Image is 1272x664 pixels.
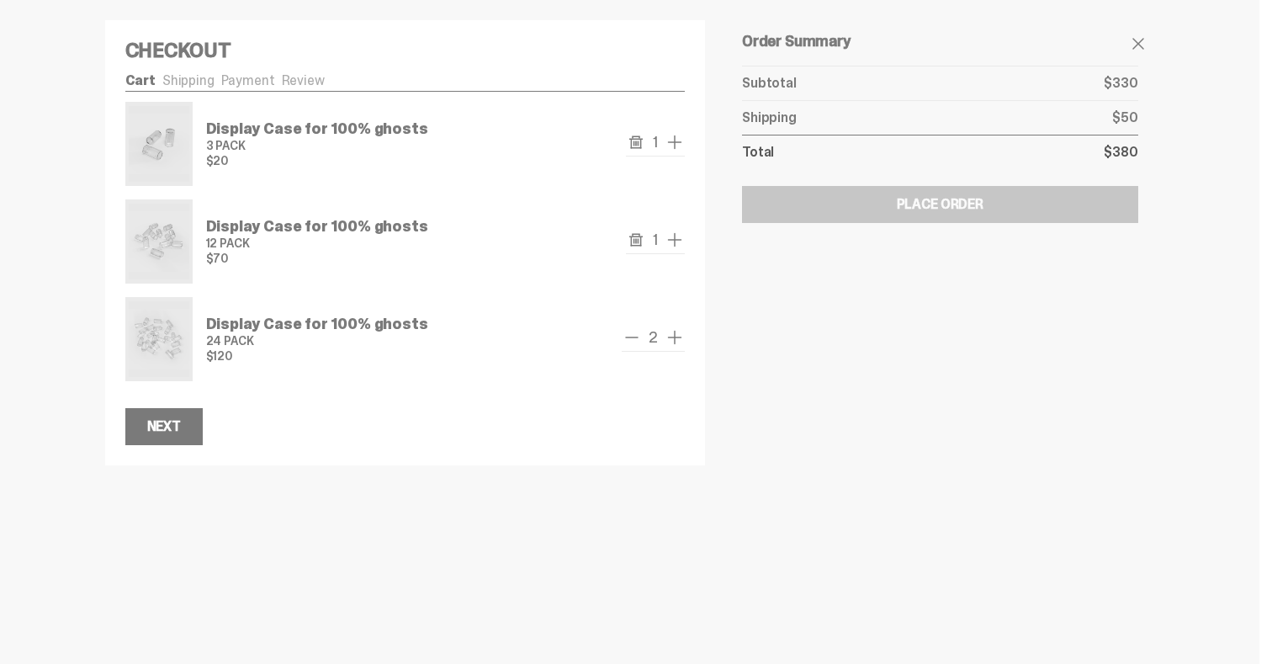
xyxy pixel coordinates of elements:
p: Display Case for 100% ghosts [206,121,428,136]
button: Place Order [742,186,1137,223]
button: remove [626,132,646,152]
img: Display Case for 100% ghosts [129,203,189,280]
p: Subtotal [742,77,797,90]
button: add one [665,327,685,348]
p: 24 PACK [206,335,428,347]
p: $20 [206,155,428,167]
p: $330 [1104,77,1137,90]
p: $380 [1104,146,1137,159]
span: 2 [642,330,665,345]
p: $50 [1112,111,1138,125]
button: add one [665,132,685,152]
div: Next [147,420,181,433]
button: add one [665,230,685,250]
div: Place Order [897,198,983,211]
p: Shipping [742,111,797,125]
h5: Order Summary [742,34,1137,49]
p: $120 [206,350,428,362]
p: Total [742,146,774,159]
a: Cart [125,72,156,89]
p: Display Case for 100% ghosts [206,316,428,332]
a: Shipping [162,72,215,89]
h4: Checkout [125,40,686,61]
span: 1 [646,232,665,247]
button: remove [626,230,646,250]
p: $70 [206,252,428,264]
p: Display Case for 100% ghosts [206,219,428,234]
button: remove one [622,327,642,348]
p: 12 PACK [206,237,428,249]
span: 1 [646,135,665,150]
button: Next [125,408,203,445]
img: Display Case for 100% ghosts [129,105,189,183]
img: Display Case for 100% ghosts [129,300,189,378]
p: 3 PACK [206,140,428,151]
